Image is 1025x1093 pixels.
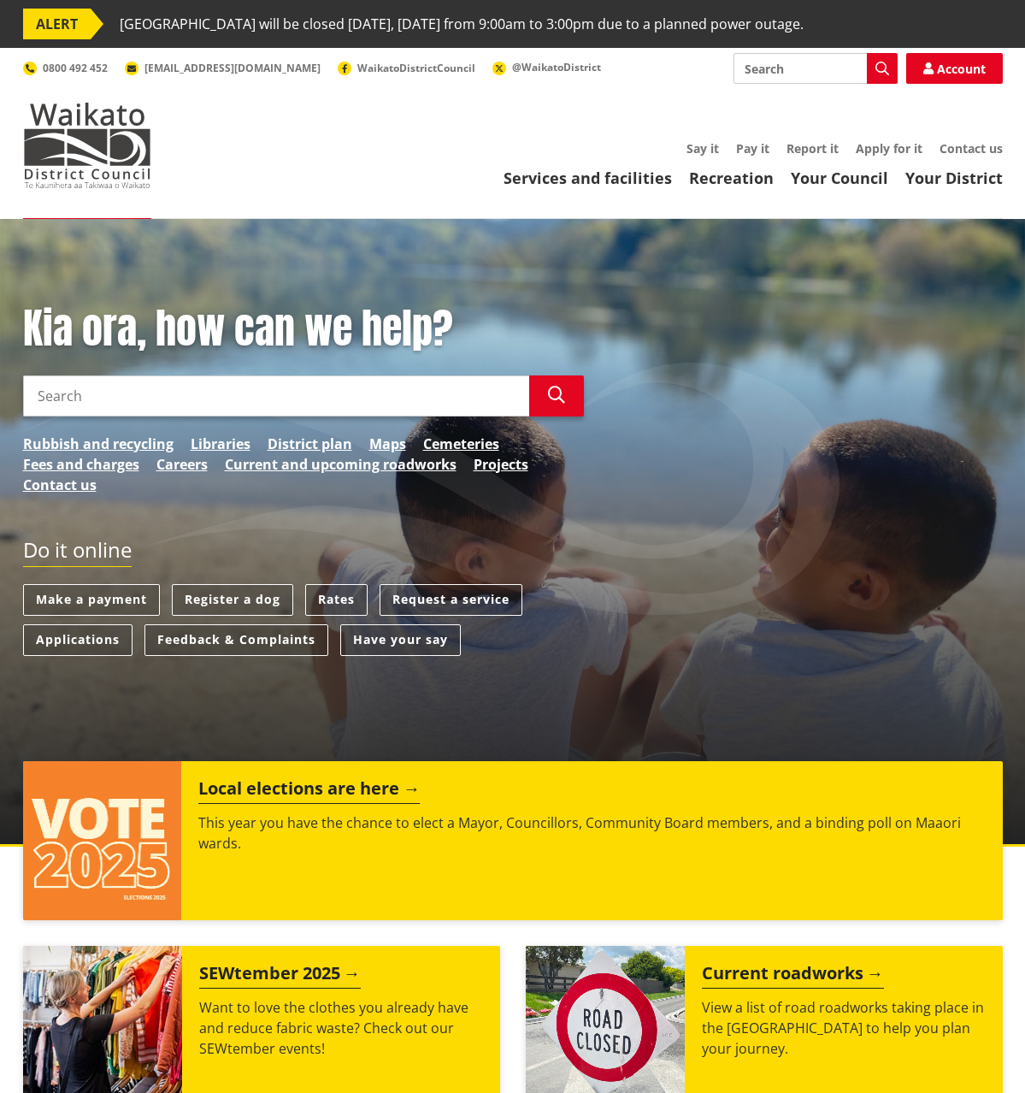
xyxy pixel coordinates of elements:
a: Your District [905,168,1003,188]
a: Careers [156,454,208,475]
span: @WaikatoDistrict [512,60,601,74]
a: Request a service [380,584,522,616]
a: Cemeteries [423,434,499,454]
span: ALERT [23,9,91,39]
input: Search input [733,53,898,84]
a: District plan [268,434,352,454]
a: Projects [474,454,528,475]
input: Search input [23,375,529,417]
img: Waikato District Council - Te Kaunihera aa Takiwaa o Waikato [23,103,151,188]
p: This year you have the chance to elect a Mayor, Councillors, Community Board members, and a bindi... [198,812,985,854]
a: Pay it [736,140,769,157]
span: [EMAIL_ADDRESS][DOMAIN_NAME] [144,61,321,75]
a: Maps [369,434,406,454]
h2: Local elections are here [198,778,420,804]
a: Account [906,53,1003,84]
a: [EMAIL_ADDRESS][DOMAIN_NAME] [125,61,321,75]
a: Local elections are here This year you have the chance to elect a Mayor, Councillors, Community B... [23,761,1003,920]
a: Apply for it [856,140,922,157]
a: Register a dog [172,584,293,616]
span: [GEOGRAPHIC_DATA] will be closed [DATE], [DATE] from 9:00am to 3:00pm due to a planned power outage. [120,9,804,39]
span: WaikatoDistrictCouncil [357,61,475,75]
h2: Do it online [23,538,132,568]
p: View a list of road roadworks taking place in the [GEOGRAPHIC_DATA] to help you plan your journey. [702,997,986,1059]
h2: Current roadworks [702,963,884,989]
a: Feedback & Complaints [144,624,328,656]
a: Current and upcoming roadworks [225,454,457,475]
a: WaikatoDistrictCouncil [338,61,475,75]
img: Vote 2025 [23,761,182,920]
a: Applications [23,624,133,656]
a: Rates [305,584,368,616]
a: Your Council [791,168,888,188]
a: Contact us [940,140,1003,157]
a: @WaikatoDistrict [492,60,601,74]
span: 0800 492 452 [43,61,108,75]
a: Have your say [340,624,461,656]
h1: Kia ora, how can we help? [23,304,584,354]
a: Report it [786,140,839,157]
a: Services and facilities [504,168,672,188]
a: Libraries [191,434,250,454]
a: Recreation [689,168,774,188]
p: Want to love the clothes you already have and reduce fabric waste? Check out our SEWtember events! [199,997,483,1059]
a: Fees and charges [23,454,139,475]
a: Say it [686,140,719,157]
a: Make a payment [23,584,160,616]
a: 0800 492 452 [23,61,108,75]
h2: SEWtember 2025 [199,963,361,989]
a: Contact us [23,475,97,495]
a: Rubbish and recycling [23,434,174,454]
